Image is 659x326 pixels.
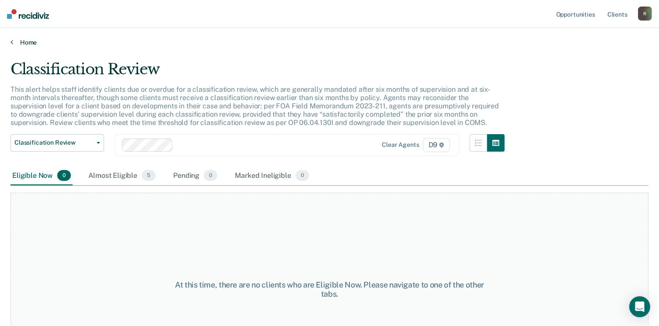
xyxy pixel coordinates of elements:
span: Classification Review [14,139,93,146]
div: Eligible Now0 [10,166,73,186]
span: D9 [423,138,450,152]
div: At this time, there are no clients who are Eligible Now. Please navigate to one of the other tabs. [170,280,489,299]
a: Home [10,38,649,46]
div: Marked Ineligible0 [233,166,311,186]
div: Almost Eligible5 [87,166,157,186]
p: This alert helps staff identify clients due or overdue for a classification review, which are gen... [10,85,499,127]
span: 0 [204,170,217,181]
div: Classification Review [10,60,505,85]
button: Classification Review [10,134,104,152]
span: 0 [57,170,71,181]
img: Recidiviz [7,9,49,19]
span: 0 [296,170,309,181]
div: Pending0 [171,166,219,186]
div: Clear agents [382,141,419,149]
span: 5 [142,170,156,181]
div: Open Intercom Messenger [629,296,650,317]
button: R [638,7,652,21]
